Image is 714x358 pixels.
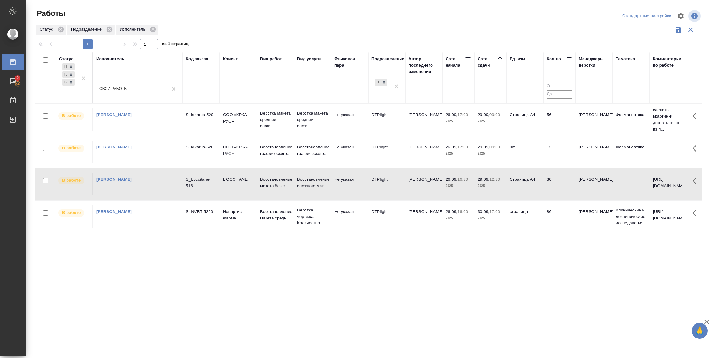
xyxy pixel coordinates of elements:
td: [PERSON_NAME] [405,205,442,228]
p: 2025 [446,183,471,189]
div: Код заказа [186,56,208,62]
button: Здесь прячутся важные кнопки [689,108,704,124]
p: Верстка чертежа. Количество... [297,207,328,226]
div: Подбор [62,63,67,70]
td: 86 [543,205,575,228]
td: DTPlight [368,108,405,131]
td: Не указан [331,173,368,195]
div: Клиент [223,56,238,62]
p: 09:00 [489,112,500,117]
div: Подразделение [67,25,115,35]
div: Комментарии по работе [653,56,684,68]
div: Ед. изм [510,56,525,62]
div: Автор последнего изменения [409,56,439,75]
button: Здесь прячутся важные кнопки [689,141,704,156]
p: 16:30 [457,177,468,182]
p: Восстановление графического... [260,144,291,157]
div: Исполнитель выполняет работу [58,209,89,217]
div: S_NVRT-5220 [186,209,217,215]
p: 26.09, [446,112,457,117]
td: Страница А4 [506,173,543,195]
p: [PERSON_NAME] [579,112,609,118]
a: [PERSON_NAME] [96,145,132,149]
div: Исполнитель выполняет работу [58,112,89,120]
p: Верстка макета средней слож... [260,110,291,129]
td: [PERSON_NAME] [405,141,442,163]
td: [PERSON_NAME] [405,108,442,131]
p: Новартис Фарма [223,209,254,221]
div: Тематика [616,56,635,62]
div: Кол-во [547,56,561,62]
span: 🙏 [694,324,705,338]
div: Исполнитель [116,25,158,35]
p: 2025 [446,215,471,221]
p: L'OCCITANE [223,176,254,183]
p: 17:00 [457,112,468,117]
button: 🙏 [692,323,708,339]
div: Вид работ [260,56,282,62]
div: В работе [62,79,67,86]
div: Дата сдачи [478,56,497,68]
td: 30 [543,173,575,195]
div: Статус [36,25,66,35]
div: Подбор, Готов к работе, В работе [62,71,75,79]
button: Сбросить фильтры [685,24,697,36]
div: split button [621,11,673,21]
p: 12:30 [489,177,500,182]
p: [PERSON_NAME] [579,209,609,215]
p: В работе [62,177,81,184]
td: Страница А4 [506,108,543,131]
button: Здесь прячутся важные кнопки [689,173,704,188]
td: страница [506,205,543,228]
p: 30.09, [478,209,489,214]
p: Исполнитель [120,26,147,33]
input: До [547,90,572,98]
p: Подразделение [71,26,104,33]
p: ООО «КРКА-РУС» [223,144,254,157]
div: Дата начала [446,56,465,68]
p: 29.09, [478,177,489,182]
div: Исполнитель [96,56,124,62]
div: S_krkarus-520 [186,144,217,150]
td: Не указан [331,108,368,131]
span: Настроить таблицу [673,8,688,24]
div: S_krkarus-520 [186,112,217,118]
p: Фармацевтика [616,112,647,118]
a: 2 [2,73,24,89]
div: Свои работы [99,86,128,92]
div: Менеджеры верстки [579,56,609,68]
p: 2025 [478,150,503,157]
p: Клинические и доклинические исследования [616,207,647,226]
span: Посмотреть информацию [688,10,702,22]
p: 09:00 [489,145,500,149]
div: Статус [59,56,74,62]
p: В работе [62,145,81,151]
p: 2025 [446,150,471,157]
p: 2025 [478,118,503,124]
p: 29.09, [478,112,489,117]
span: из 1 страниц [162,40,189,49]
div: Вид услуги [297,56,321,62]
div: Готов к работе [62,71,67,78]
div: Языковая пара [334,56,365,68]
td: шт [506,141,543,163]
p: Восстановление макета без с... [260,176,291,189]
p: [URL][DOMAIN_NAME].. [653,209,684,221]
span: 2 [12,75,22,81]
p: 2025 [478,183,503,189]
p: Статус [40,26,55,33]
p: В работе [62,113,81,119]
p: сделать ькартинки, достать текст из п... [653,107,684,132]
input: От [547,83,572,91]
td: DTPlight [368,205,405,228]
p: В работе [62,210,81,216]
p: [PERSON_NAME] [579,144,609,150]
td: Не указан [331,141,368,163]
p: 17:00 [489,209,500,214]
p: 26.09, [446,145,457,149]
p: 16:00 [457,209,468,214]
td: 12 [543,141,575,163]
button: Сохранить фильтры [672,24,685,36]
p: Восстановление графического... [297,144,328,157]
div: DTPlight [374,78,388,86]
